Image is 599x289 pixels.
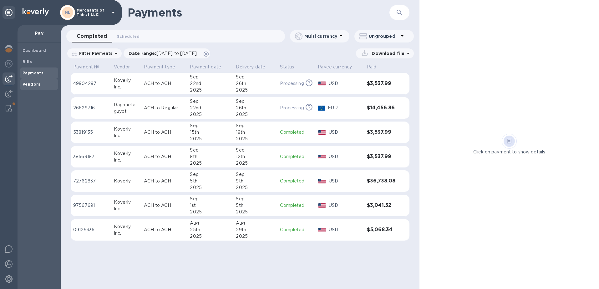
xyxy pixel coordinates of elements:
p: USD [329,227,362,233]
p: Completed [280,153,313,160]
div: Sep [190,98,231,105]
div: Inc. [114,157,139,163]
b: Dashboard [23,48,46,53]
p: USD [329,129,362,136]
p: ACH to ACH [144,202,185,209]
div: Aug [236,220,275,227]
span: Paid [367,64,385,70]
p: ACH to ACH [144,129,185,136]
div: 26th [236,105,275,111]
p: Completed [280,202,313,209]
span: Payment № [73,64,107,70]
p: 72762837 [73,178,109,184]
span: Vendor [114,64,138,70]
div: 12th [236,153,275,160]
p: Status [280,64,294,70]
p: Processing [280,105,304,111]
div: Sep [236,74,275,80]
span: Delivery date [236,64,273,70]
p: 53819135 [73,129,109,136]
div: Sep [190,147,231,153]
h3: $36,738.08 [367,178,397,184]
p: USD [329,202,362,209]
div: Koverly [114,77,139,84]
img: USD [318,130,326,135]
img: USD [318,82,326,86]
div: 2025 [190,136,231,142]
p: Date range : [129,50,200,57]
h3: $5,068.34 [367,227,397,233]
p: EUR [328,105,362,111]
div: 2025 [190,111,231,118]
p: Completed [280,129,313,136]
p: Paid [367,64,377,70]
div: 8th [190,153,231,160]
h1: Payments [128,6,389,19]
div: 1st [190,202,231,209]
b: Payments [23,71,43,75]
div: Sep [190,171,231,178]
h3: $3,537.99 [367,154,397,160]
p: ACH to ACH [144,153,185,160]
div: Sep [190,196,231,202]
p: ACH to ACH [144,178,185,184]
div: Sep [236,171,275,178]
p: Vendor [114,64,130,70]
div: 2025 [236,233,275,240]
div: 2025 [190,160,231,167]
h3: $3,537.99 [367,129,397,135]
p: Payment № [73,64,99,70]
p: USD [329,178,362,184]
div: 2025 [190,233,231,240]
div: Koverly [114,178,139,184]
img: USD [318,203,326,208]
p: ACH to ACH [144,80,185,87]
img: Foreign exchange [5,60,13,67]
div: 9th [236,178,275,184]
div: Inc. [114,230,139,237]
p: Ungrouped [369,33,398,39]
div: 2025 [190,209,231,215]
div: Koverly [114,126,139,132]
p: 09129336 [73,227,109,233]
b: Vendors [23,82,41,87]
p: Download file [369,50,404,57]
div: Aug [190,220,231,227]
div: 2025 [236,209,275,215]
h3: $3,041.52 [367,202,397,208]
div: Sep [190,122,231,129]
div: 19th [236,129,275,136]
div: 2025 [190,87,231,93]
p: Payment date [190,64,221,70]
img: Logo [23,8,49,16]
p: Delivery date [236,64,265,70]
div: 26th [236,80,275,87]
p: Click on payment to show details [473,149,545,155]
p: Pay [23,30,56,36]
p: 49904297 [73,80,109,87]
div: Sep [236,122,275,129]
span: Payment type [144,64,183,70]
div: Koverly [114,150,139,157]
div: 5th [236,202,275,209]
p: 26629716 [73,105,109,111]
div: 2025 [236,87,275,93]
div: Koverly [114,199,139,206]
div: 22nd [190,105,231,111]
p: USD [329,153,362,160]
p: USD [329,80,362,87]
div: 2025 [236,111,275,118]
img: USD [318,228,326,232]
p: Multi currency [304,33,337,39]
div: Date range:[DATE] to [DATE] [124,48,210,58]
div: Inc. [114,84,139,90]
div: Sep [236,196,275,202]
p: ACH to ACH [144,227,185,233]
div: Unpin categories [3,6,15,19]
span: Scheduled [117,33,140,40]
h3: $14,456.86 [367,105,397,111]
p: Completed [280,178,313,184]
span: Status [280,64,302,70]
b: Bills [23,59,32,64]
p: Payment type [144,64,175,70]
